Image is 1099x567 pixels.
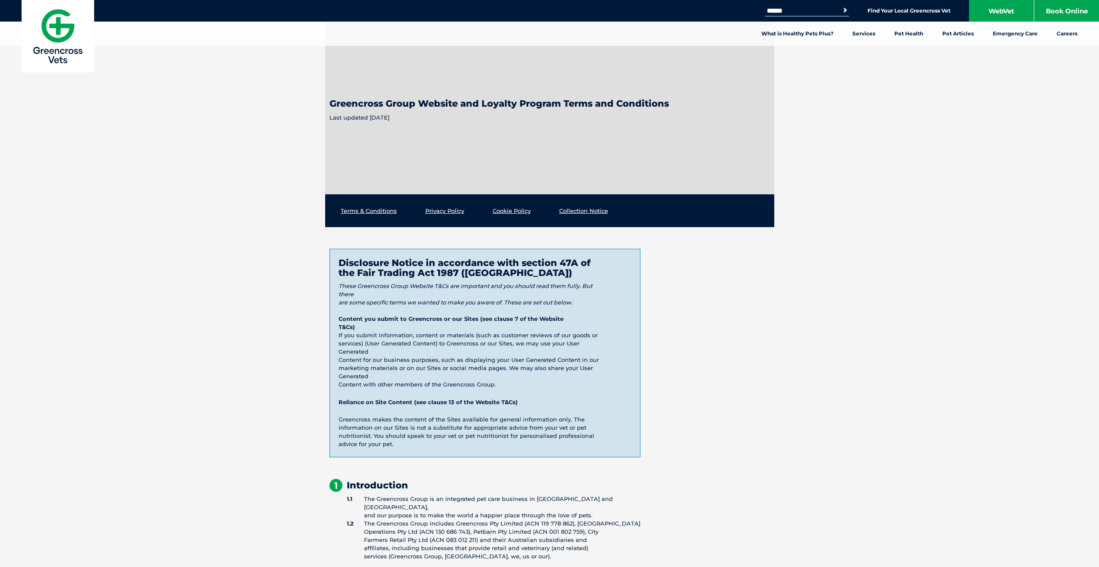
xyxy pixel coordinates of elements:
[752,22,843,46] a: What is Healthy Pets Plus?
[339,258,631,278] h2: Disclosure Notice in accordance with section 47A of the Fair Trading Act 1987 ([GEOGRAPHIC_DATA])
[347,519,640,561] li: The Greencross Group includes Greencross Pty Limited (ACN 119 778 862), [GEOGRAPHIC_DATA] Operati...
[425,207,464,214] a: Privacy Policy
[329,114,770,122] p: Last updated [DATE]
[339,282,631,389] p: If you submit information, content or materials (such as customer reviews of our goods or service...
[347,495,640,519] li: The Greencross Group is an integrated pet care business in [GEOGRAPHIC_DATA] and [GEOGRAPHIC_DATA...
[933,22,983,46] a: Pet Articles
[339,415,631,448] p: Greencross makes the content of the Sites available for general information only. The information...
[841,6,849,15] button: Search
[329,479,408,491] strong: Introduction
[329,94,770,108] h1: Greencross Group Website and Loyalty Program Terms and Conditions
[983,22,1047,46] a: Emergency Care
[493,207,531,214] a: Cookie Policy
[1047,22,1087,46] a: Careers
[843,22,885,46] a: Services
[339,282,592,306] i: These Greencross Group Website T&Cs are important and you should read them fully. But there are s...
[339,315,564,330] strong: Content you submit to Greencross or our Sites (see clause 7 of the Website T&Cs)
[885,22,933,46] a: Pet Health
[339,399,518,405] strong: Reliance on Site Content (see clause 13 of the Website T&Cs)
[341,207,397,214] a: Terms & Conditions
[868,7,950,14] a: Find Your Local Greencross Vet
[559,207,608,214] a: Collection Notice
